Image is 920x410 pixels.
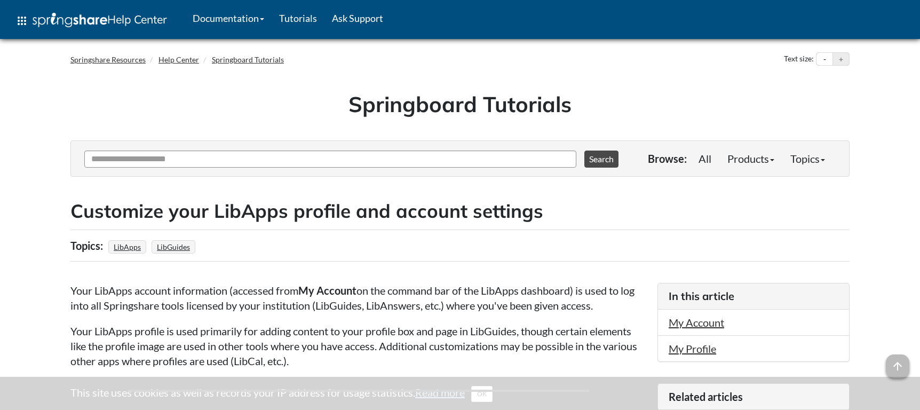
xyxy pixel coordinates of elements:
[272,5,324,31] a: Tutorials
[782,52,816,66] div: Text size:
[886,356,909,368] a: arrow_upward
[70,198,850,224] h2: Customize your LibApps profile and account settings
[886,354,909,378] span: arrow_upward
[33,13,107,27] img: Springshare
[60,385,860,402] div: This site uses cookies as well as records your IP address for usage statistics.
[158,55,199,64] a: Help Center
[669,390,743,403] span: Related articles
[719,148,782,169] a: Products
[70,324,647,368] p: Your LibApps profile is used primarily for adding content to your profile box and page in LibGuid...
[78,89,842,119] h1: Springboard Tutorials
[833,53,849,66] button: Increase text size
[648,151,687,166] p: Browse:
[584,151,618,168] button: Search
[15,14,28,27] span: apps
[70,283,647,313] p: Your LibApps account information (accessed from on the command bar of the LibApps dashboard) is u...
[8,5,175,37] a: apps Help Center
[669,316,724,329] a: My Account
[669,289,838,304] h3: In this article
[782,148,833,169] a: Topics
[212,55,284,64] a: Springboard Tutorials
[324,5,391,31] a: Ask Support
[669,342,716,355] a: My Profile
[185,5,272,31] a: Documentation
[70,55,146,64] a: Springshare Resources
[816,53,832,66] button: Decrease text size
[691,148,719,169] a: All
[112,239,142,255] a: LibApps
[107,12,167,26] span: Help Center
[70,235,106,256] div: Topics:
[298,284,356,297] strong: My Account
[155,239,192,255] a: LibGuides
